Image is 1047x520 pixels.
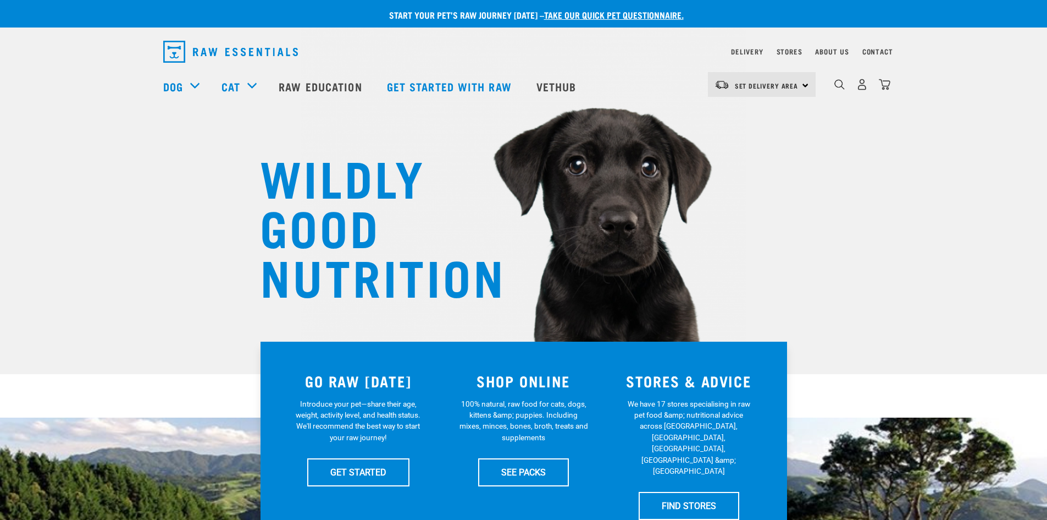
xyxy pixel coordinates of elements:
[376,64,525,108] a: Get started with Raw
[447,373,600,390] h3: SHOP ONLINE
[735,84,799,87] span: Set Delivery Area
[307,458,409,486] a: GET STARTED
[613,373,765,390] h3: STORES & ADVICE
[525,64,590,108] a: Vethub
[260,151,480,300] h1: WILDLY GOOD NUTRITION
[862,50,893,53] a: Contact
[163,78,183,95] a: Dog
[639,492,739,519] a: FIND STORES
[834,79,845,90] img: home-icon-1@2x.png
[459,398,588,444] p: 100% natural, raw food for cats, dogs, kittens &amp; puppies. Including mixes, minces, bones, bro...
[268,64,375,108] a: Raw Education
[221,78,240,95] a: Cat
[163,41,298,63] img: Raw Essentials Logo
[282,373,435,390] h3: GO RAW [DATE]
[478,458,569,486] a: SEE PACKS
[731,50,763,53] a: Delivery
[879,79,890,90] img: home-icon@2x.png
[714,80,729,90] img: van-moving.png
[154,36,893,67] nav: dropdown navigation
[293,398,423,444] p: Introduce your pet—share their age, weight, activity level, and health status. We'll recommend th...
[624,398,754,477] p: We have 17 stores specialising in raw pet food &amp; nutritional advice across [GEOGRAPHIC_DATA],...
[815,50,849,53] a: About Us
[777,50,802,53] a: Stores
[544,12,684,17] a: take our quick pet questionnaire.
[856,79,868,90] img: user.png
